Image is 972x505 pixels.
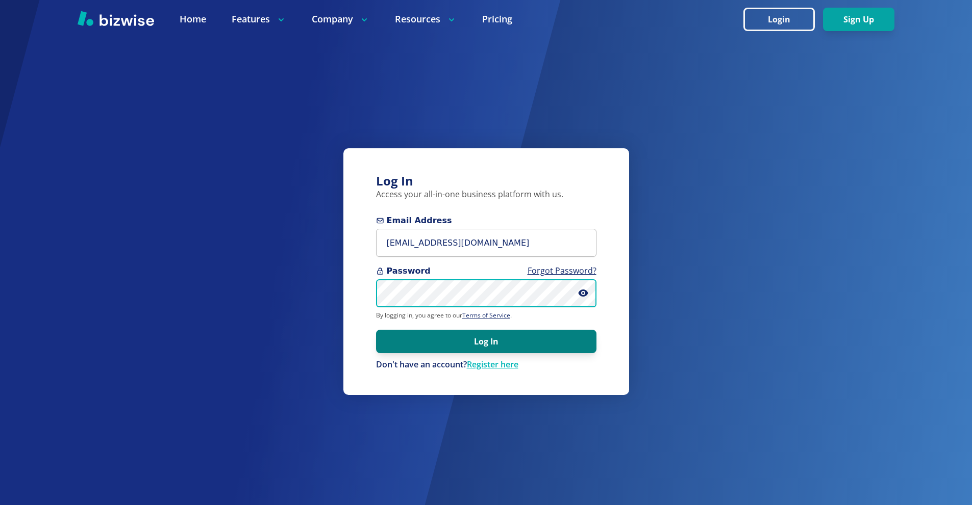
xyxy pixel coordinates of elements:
[376,330,596,353] button: Log In
[232,13,286,25] p: Features
[743,8,815,31] button: Login
[482,13,512,25] a: Pricing
[376,229,596,257] input: you@example.com
[376,173,596,190] h3: Log In
[376,359,596,370] p: Don't have an account?
[376,265,596,277] span: Password
[376,189,596,200] p: Access your all-in-one business platform with us.
[376,311,596,320] p: By logging in, you agree to our .
[78,11,154,26] img: Bizwise Logo
[743,15,823,24] a: Login
[823,15,894,24] a: Sign Up
[180,13,206,25] a: Home
[462,311,510,320] a: Terms of Service
[467,359,518,370] a: Register here
[376,215,596,227] span: Email Address
[823,8,894,31] button: Sign Up
[312,13,369,25] p: Company
[395,13,457,25] p: Resources
[528,265,596,276] a: Forgot Password?
[376,359,596,370] div: Don't have an account?Register here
